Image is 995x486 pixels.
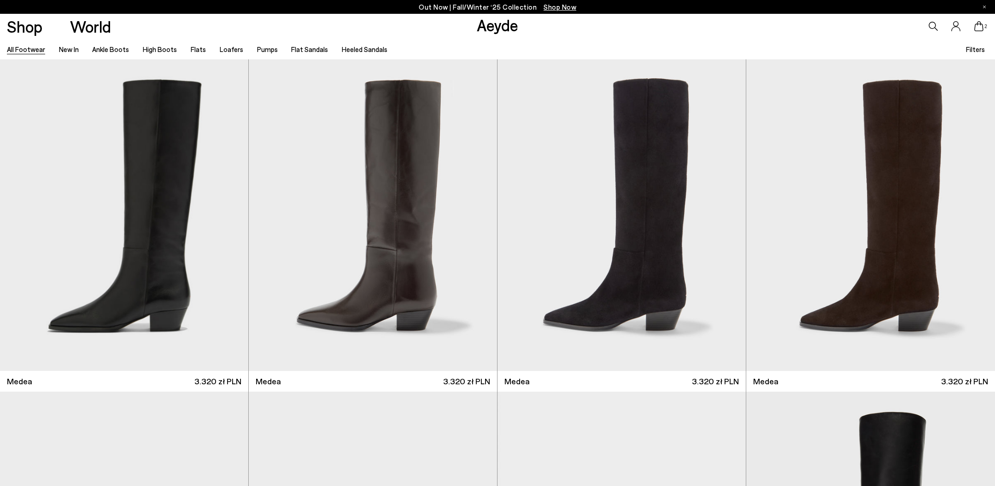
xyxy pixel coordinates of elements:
a: High Boots [143,45,177,53]
a: All Footwear [7,45,45,53]
a: Medea 3.320 zł PLN [497,371,746,392]
span: 3.320 zł PLN [692,376,739,387]
a: Flat Sandals [291,45,328,53]
a: Aeyde [477,15,518,35]
span: Medea [753,376,778,387]
a: Ankle Boots [92,45,129,53]
span: 2 [983,24,988,29]
a: New In [59,45,79,53]
img: Medea Knee-High Boots [249,59,497,371]
span: Medea [7,376,32,387]
a: Medea 3.320 zł PLN [249,371,497,392]
span: Filters [966,45,985,53]
span: 3.320 zł PLN [941,376,988,387]
p: Out Now | Fall/Winter ‘25 Collection [419,1,576,13]
span: Medea [504,376,530,387]
span: Medea [256,376,281,387]
a: Loafers [220,45,243,53]
a: Flats [191,45,206,53]
a: Heeled Sandals [342,45,387,53]
span: 3.320 zł PLN [194,376,241,387]
span: Navigate to /collections/new-in [544,3,576,11]
a: Pumps [257,45,278,53]
span: 3.320 zł PLN [443,376,490,387]
a: Shop [7,18,42,35]
img: Medea Suede Knee-High Boots [497,59,746,371]
a: World [70,18,111,35]
a: Medea 3.320 zł PLN [746,371,995,392]
img: Medea Suede Knee-High Boots [746,59,995,371]
a: 2 [974,21,983,31]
